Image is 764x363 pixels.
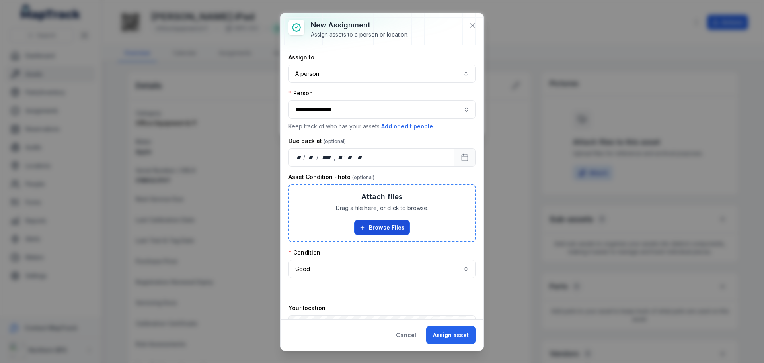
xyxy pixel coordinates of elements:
[311,31,409,39] div: Assign assets to a person or location.
[389,326,423,344] button: Cancel
[454,148,476,167] button: Calendar
[344,153,346,161] div: :
[361,191,403,202] h3: Attach files
[336,153,344,161] div: hour,
[346,153,354,161] div: minute,
[319,153,334,161] div: year,
[426,326,476,344] button: Assign asset
[354,220,410,235] button: Browse Files
[288,249,320,257] label: Condition
[306,153,317,161] div: month,
[303,153,306,161] div: /
[288,89,313,97] label: Person
[288,137,346,145] label: Due back at
[336,204,429,212] span: Drag a file here, or click to browse.
[334,153,336,161] div: ,
[316,153,319,161] div: /
[288,173,374,181] label: Asset Condition Photo
[288,65,476,83] button: A person
[288,304,325,312] label: Your location
[295,153,303,161] div: day,
[288,100,476,119] input: assignment-add:person-label
[311,20,409,31] h3: New assignment
[288,122,476,131] p: Keep track of who has your assets.
[356,153,364,161] div: am/pm,
[381,122,433,131] button: Add or edit people
[288,53,319,61] label: Assign to...
[288,260,476,278] button: Good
